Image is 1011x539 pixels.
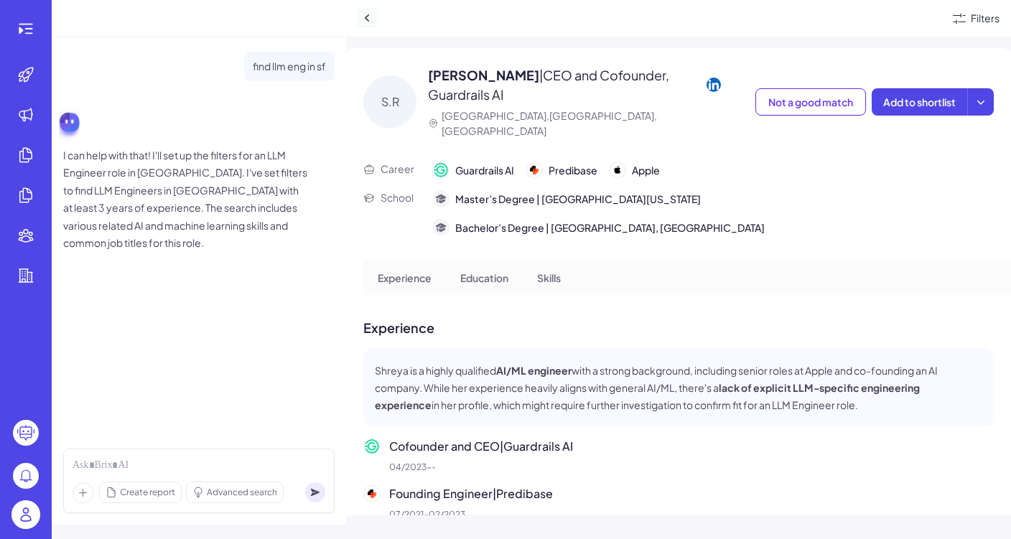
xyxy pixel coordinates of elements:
img: 公司logo [365,487,379,501]
p: Experience [363,318,994,337]
p: [GEOGRAPHIC_DATA],[GEOGRAPHIC_DATA],[GEOGRAPHIC_DATA] [442,108,744,139]
span: Add to shortlist [883,95,956,108]
p: 07/2021 - 02/2023 [389,508,994,521]
p: find llm eng in sf [253,57,326,75]
img: user_logo.png [11,500,40,529]
p: I can help with that! I'll set up the filters for an LLM Engineer role in [GEOGRAPHIC_DATA]. I've... [63,146,307,252]
img: 公司logo [610,163,625,177]
p: School [381,190,414,205]
p: 04/2023 - - [389,461,994,474]
span: Apple [632,163,660,178]
span: Master’s Degree | [GEOGRAPHIC_DATA][US_STATE] [455,192,701,207]
p: Experience [378,271,432,286]
p: Education [460,271,508,286]
p: Founding Engineer | Predibase [389,485,994,502]
span: | CEO and Cofounder, Guardrails AI [428,67,669,103]
span: Create report [120,486,175,499]
p: Skills [537,271,561,286]
div: Filters [971,11,1000,26]
button: Add to shortlist [872,88,967,116]
span: Predibase [549,163,597,178]
strong: AI/ML engineer [496,364,572,377]
img: 公司logo [434,163,448,177]
p: Cofounder and CEO | Guardrails AI [389,438,994,455]
span: [PERSON_NAME] [428,67,539,83]
img: 公司logo [365,439,379,454]
p: Career [381,161,414,177]
p: Shreya is a highly qualified with a strong background, including senior roles at Apple and co-fou... [375,362,982,413]
span: Advanced search [207,486,277,499]
button: Not a good match [755,88,866,116]
img: 公司logo [527,163,541,177]
div: S.R [363,75,416,128]
span: Not a good match [768,95,853,108]
span: Guardrails AI [455,163,514,178]
span: Bachelor’s Degree | [GEOGRAPHIC_DATA], [GEOGRAPHIC_DATA] [455,220,765,235]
